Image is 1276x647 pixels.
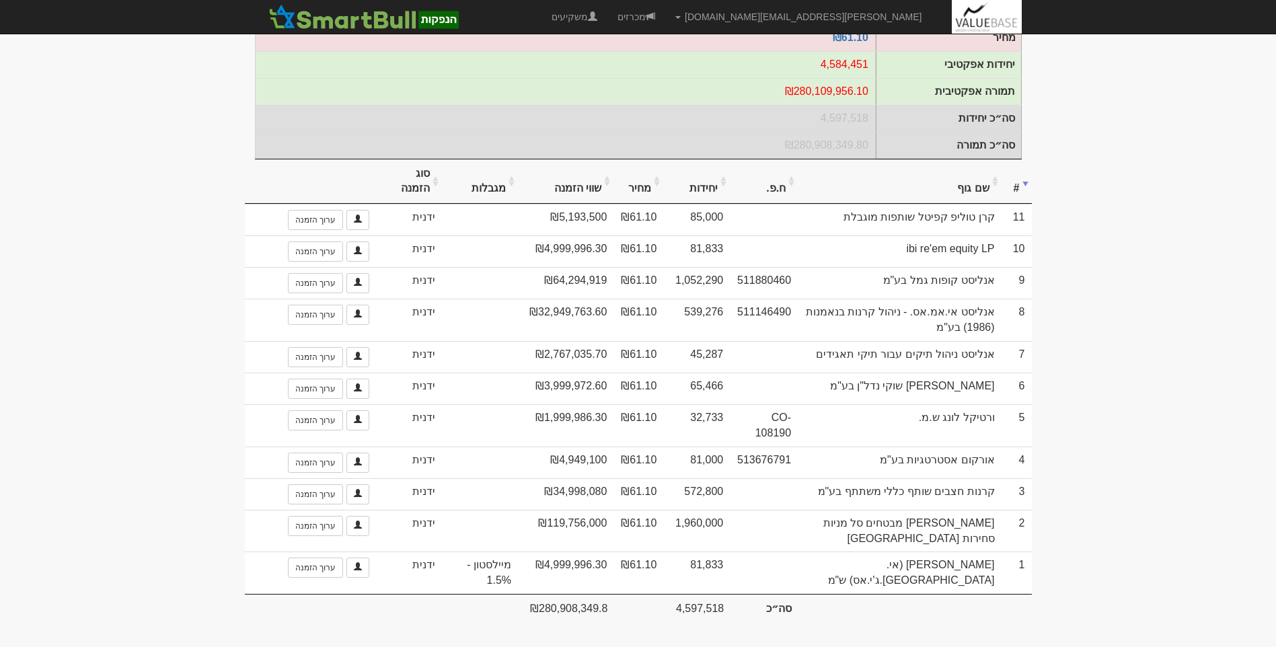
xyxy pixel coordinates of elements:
[518,551,613,594] td: ₪4,999,996.30
[613,551,663,594] td: ₪61.10
[1002,159,1032,204] th: #: activate to sort column ascending
[288,379,343,399] a: ערוך הזמנה
[288,410,343,430] a: ערוך הזמנה
[376,551,442,594] td: ידנית
[798,267,1001,299] td: אנליסט קופות גמל בע"מ
[376,159,442,204] th: סוג הזמנה: activate to sort column ascending
[876,132,1021,159] td: סה״כ תמורה
[376,267,442,299] td: ידנית
[663,373,730,404] td: 65,466
[442,159,518,204] th: מגבלות: activate to sort column ascending
[730,159,798,204] th: ח.פ.: activate to sort column ascending
[288,484,343,504] a: ערוך הזמנה
[730,299,798,341] td: 511146490
[288,241,343,262] a: ערוך הזמנה
[613,299,663,341] td: ₪61.10
[613,373,663,404] td: ₪61.10
[288,516,343,536] a: ערוך הזמנה
[518,341,613,373] td: ₪2,767,035.70
[798,551,1001,594] td: [PERSON_NAME] (אי.[GEOGRAPHIC_DATA].ג'י.אס) ש"מ
[663,299,730,341] td: 539,276
[798,341,1001,373] td: אנליסט ניהול תיקים עבור תיקי תאגידים
[376,510,442,552] td: ידנית
[613,267,663,299] td: ₪61.10
[798,478,1001,510] td: קרנות חצבים שותף כללי משתתף בע"מ
[518,510,613,552] td: ₪119,756,000
[798,447,1001,478] td: אורקום אסטרטגיות בע"מ
[798,235,1001,267] td: ibi re'em equity LP
[1002,204,1032,235] td: 11
[376,447,442,478] td: ידנית
[518,404,613,447] td: ₪1,999,986.30
[613,478,663,510] td: ₪61.10
[255,78,876,105] td: תמורה אפקטיבית
[798,404,1001,447] td: ורטיקל לונג ש.מ.
[613,447,663,478] td: ₪61.10
[798,299,1001,341] td: אנליסט אי.אמ.אס. - ניהול קרנות בנאמנות (1986) בע"מ
[1002,510,1032,552] td: 2
[876,25,1021,52] td: מחיר
[1002,299,1032,341] td: 8
[613,510,663,552] td: ₪61.10
[518,159,613,204] th: שווי הזמנה: activate to sort column ascending
[663,594,730,621] td: 4,597,518
[376,373,442,404] td: ידנית
[288,347,343,367] a: ערוך הזמנה
[766,603,792,614] strong: סה״כ
[730,447,798,478] td: 513676791
[288,305,343,325] a: ערוך הזמנה
[518,447,613,478] td: ₪4,949,100
[1002,447,1032,478] td: 4
[1002,551,1032,594] td: 1
[663,267,730,299] td: 1,052,290
[613,235,663,267] td: ₪61.10
[663,478,730,510] td: 572,800
[663,447,730,478] td: 81,000
[255,105,876,132] td: סה״כ יחידות
[255,51,876,78] td: יחידות אפקטיבי
[288,558,343,578] a: ערוך הזמנה
[376,299,442,341] td: ידנית
[518,235,613,267] td: ₪4,999,996.30
[376,404,442,447] td: ידנית
[613,159,663,204] th: מחיר: activate to sort column ascending
[876,105,1021,132] td: סה״כ יחידות
[833,32,868,43] a: ₪61.10
[798,510,1001,552] td: [PERSON_NAME] מבטחים סל מניות סחירות [GEOGRAPHIC_DATA]
[1002,373,1032,404] td: 6
[613,404,663,447] td: ₪61.10
[288,453,343,473] a: ערוך הזמנה
[663,204,730,235] td: 85,000
[798,159,1001,204] th: שם גוף: activate to sort column ascending
[518,204,613,235] td: ₪5,193,500
[518,267,613,299] td: ₪64,294,919
[1002,404,1032,447] td: 5
[518,478,613,510] td: ₪34,998,080
[798,204,1001,235] td: קרן טוליפ קפיטל שותפות מוגבלת
[730,267,798,299] td: 511880460
[288,210,343,230] a: ערוך הזמנה
[518,594,613,621] td: ₪280,908,349.8
[1002,341,1032,373] td: 7
[518,299,613,341] td: ₪32,949,763.60
[876,52,1021,79] td: יחידות אפקטיבי
[376,341,442,373] td: ידנית
[288,273,343,293] a: ערוך הזמנה
[663,510,730,552] td: 1,960,000
[449,558,511,588] span: מיילסטון - 1.5%
[663,551,730,594] td: 81,833
[613,341,663,373] td: ₪61.10
[376,235,442,267] td: ידנית
[663,341,730,373] td: 45,287
[663,235,730,267] td: 81,833
[255,132,876,159] td: סה״כ תמורה
[1002,267,1032,299] td: 9
[265,3,463,30] img: SmartBull Logo
[613,204,663,235] td: ₪61.10
[798,373,1001,404] td: [PERSON_NAME] שוקי נדל"ן בע"מ
[663,159,730,204] th: יחידות: activate to sort column ascending
[663,404,730,447] td: 32,733
[376,478,442,510] td: ידנית
[1002,235,1032,267] td: 10
[876,79,1021,106] td: תמורה אפקטיבית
